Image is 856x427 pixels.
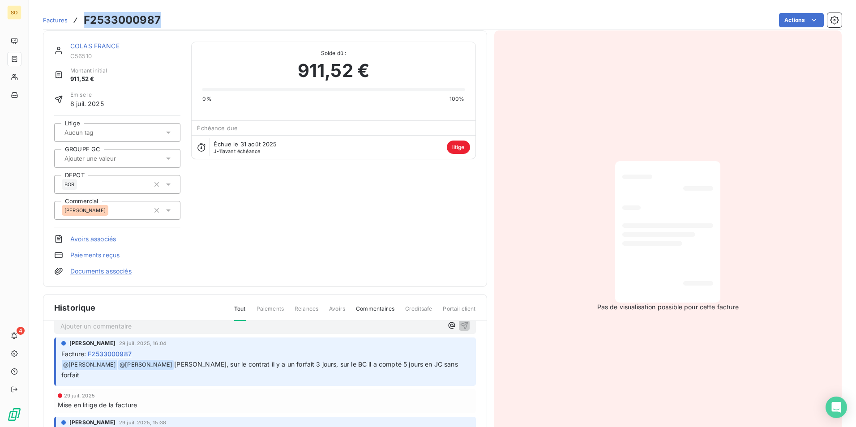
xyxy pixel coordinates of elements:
a: Paiements reçus [70,251,120,260]
span: Creditsafe [405,305,432,320]
span: Émise le [70,91,104,99]
span: Solde dû : [202,49,464,57]
span: Commentaires [356,305,394,320]
span: 29 juil. 2025 [64,393,95,398]
a: Documents associés [70,267,132,276]
div: SO [7,5,21,20]
a: COLAS FRANCE [70,42,120,50]
span: Relances [295,305,318,320]
div: Open Intercom Messenger [826,397,847,418]
input: Ajouter une valeur [64,154,154,162]
span: Mise en litige de la facture [58,400,137,410]
a: Avoirs associés [70,235,116,243]
span: Pas de visualisation possible pour cette facture [597,303,739,312]
span: [PERSON_NAME] [69,339,116,347]
span: litige [447,141,470,154]
span: [PERSON_NAME], sur le contrat il y a un forfait 3 jours, sur le BC il a compté 5 jours en JC sans... [61,360,460,379]
span: Facture : [61,349,86,359]
span: J-11 [214,148,223,154]
span: 911,52 € [70,75,107,84]
span: 0% [202,95,211,103]
span: Paiements [257,305,284,320]
span: @ [PERSON_NAME] [118,360,174,370]
span: 8 juil. 2025 [70,99,104,108]
span: avant échéance [214,149,260,154]
span: Échue le 31 août 2025 [214,141,277,148]
span: Avoirs [329,305,345,320]
span: BOR [64,182,74,187]
span: @ [PERSON_NAME] [62,360,117,370]
span: [PERSON_NAME] [64,208,106,213]
span: Portail client [443,305,475,320]
span: Échéance due [197,124,238,132]
span: 911,52 € [298,57,369,84]
span: Historique [54,302,96,314]
span: C56510 [70,52,180,60]
span: [PERSON_NAME] [69,418,116,427]
span: Tout [234,305,246,321]
input: Aucun tag [64,128,117,137]
h3: F2533000987 [84,12,161,28]
span: Factures [43,17,68,24]
span: 29 juil. 2025, 15:38 [119,420,166,425]
button: Actions [779,13,824,27]
img: Logo LeanPay [7,407,21,422]
span: Montant initial [70,67,107,75]
span: 29 juil. 2025, 16:04 [119,341,166,346]
span: 4 [17,327,25,335]
span: 100% [449,95,465,103]
span: F2533000987 [88,349,132,359]
a: Factures [43,16,68,25]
